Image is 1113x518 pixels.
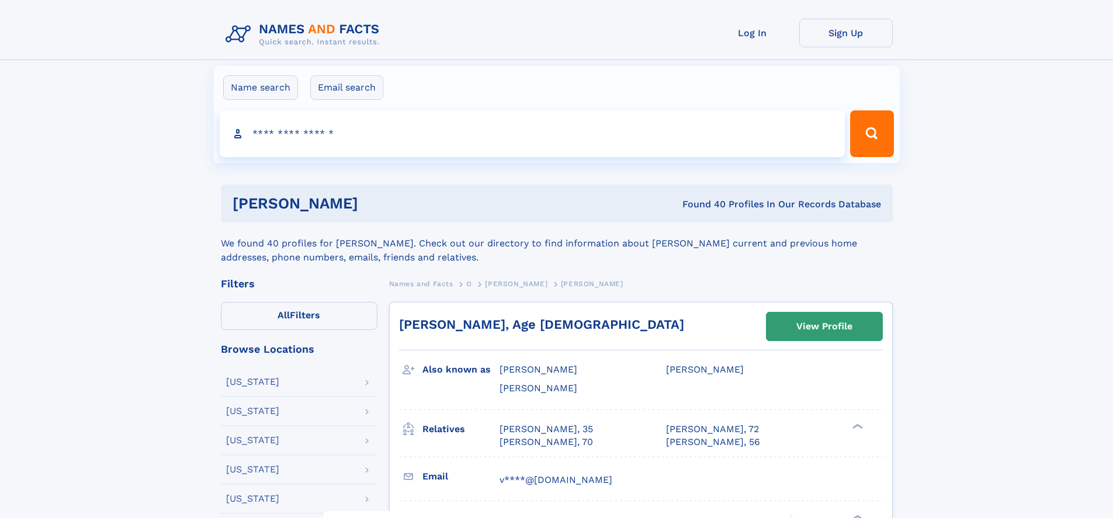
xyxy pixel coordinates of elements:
[666,364,744,375] span: [PERSON_NAME]
[850,110,893,157] button: Search Button
[422,419,500,439] h3: Relatives
[233,196,521,211] h1: [PERSON_NAME]
[389,276,453,291] a: Names and Facts
[422,467,500,486] h3: Email
[799,19,893,47] a: Sign Up
[466,276,472,291] a: O
[226,406,279,416] div: [US_STATE]
[223,75,298,100] label: Name search
[796,313,852,340] div: View Profile
[500,423,593,436] a: [PERSON_NAME], 35
[500,436,593,449] a: [PERSON_NAME], 70
[226,465,279,474] div: [US_STATE]
[422,360,500,380] h3: Also known as
[221,344,377,354] div: Browse Locations
[500,364,577,375] span: [PERSON_NAME]
[399,317,684,332] a: [PERSON_NAME], Age [DEMOGRAPHIC_DATA]
[226,436,279,445] div: [US_STATE]
[220,110,845,157] input: search input
[226,377,279,387] div: [US_STATE]
[666,423,759,436] a: [PERSON_NAME], 72
[278,310,290,321] span: All
[666,436,760,449] a: [PERSON_NAME], 56
[485,276,547,291] a: [PERSON_NAME]
[561,280,623,288] span: [PERSON_NAME]
[221,223,893,265] div: We found 40 profiles for [PERSON_NAME]. Check out our directory to find information about [PERSON...
[706,19,799,47] a: Log In
[221,19,389,50] img: Logo Names and Facts
[850,422,864,430] div: ❯
[767,312,882,340] a: View Profile
[466,280,472,288] span: O
[221,302,377,330] label: Filters
[221,279,377,289] div: Filters
[520,198,881,211] div: Found 40 Profiles In Our Records Database
[226,494,279,503] div: [US_STATE]
[485,280,547,288] span: [PERSON_NAME]
[500,383,577,394] span: [PERSON_NAME]
[310,75,383,100] label: Email search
